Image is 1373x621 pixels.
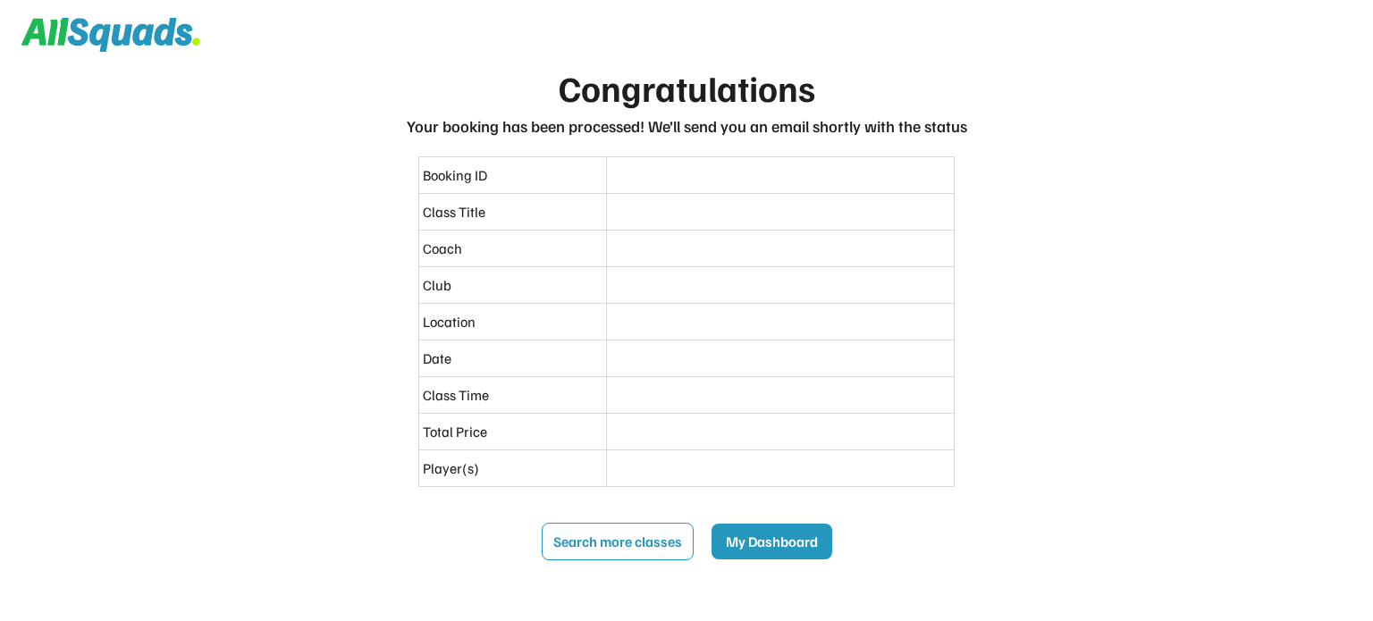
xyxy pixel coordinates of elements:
[21,18,200,52] img: Squad%20Logo.svg
[423,348,602,369] div: Date
[407,114,967,138] div: Your booking has been processed! We’ll send you an email shortly with the status
[423,421,602,442] div: Total Price
[423,384,602,406] div: Class Time
[559,61,815,114] div: Congratulations
[423,311,602,332] div: Location
[423,201,602,222] div: Class Title
[712,524,832,559] button: My Dashboard
[423,457,602,479] div: Player(s)
[423,274,602,296] div: Club
[423,164,602,186] div: Booking ID
[542,523,694,560] button: Search more classes
[423,238,602,259] div: Coach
